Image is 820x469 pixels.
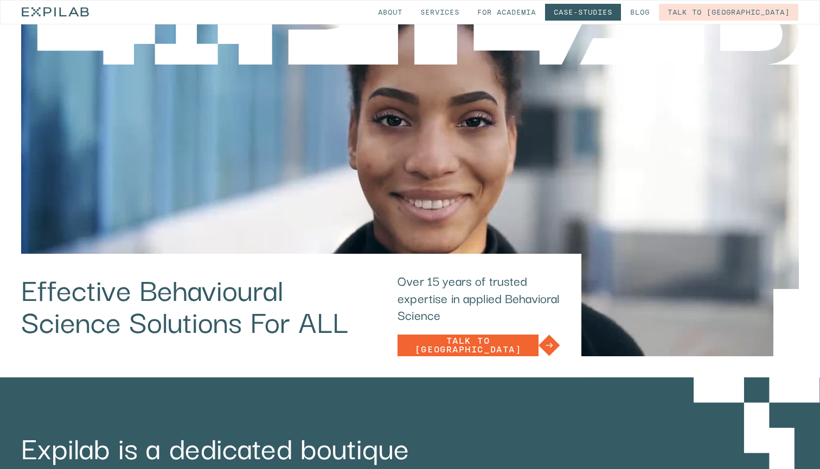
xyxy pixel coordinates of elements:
[469,4,544,21] a: for Academia
[406,337,530,354] div: Talk to [GEOGRAPHIC_DATA]
[398,335,560,356] a: Talk to [GEOGRAPHIC_DATA]
[21,272,376,336] h1: Effective Behavioural Science Solutions For ALL
[545,4,621,21] a: Case-studies
[622,4,658,21] a: Blog
[369,4,411,21] a: About
[22,1,89,24] a: home
[398,272,560,324] p: Over 15 years of trusted expertise in applied Behavioral Science
[659,4,798,21] a: Talk to [GEOGRAPHIC_DATA]
[412,4,468,21] a: Services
